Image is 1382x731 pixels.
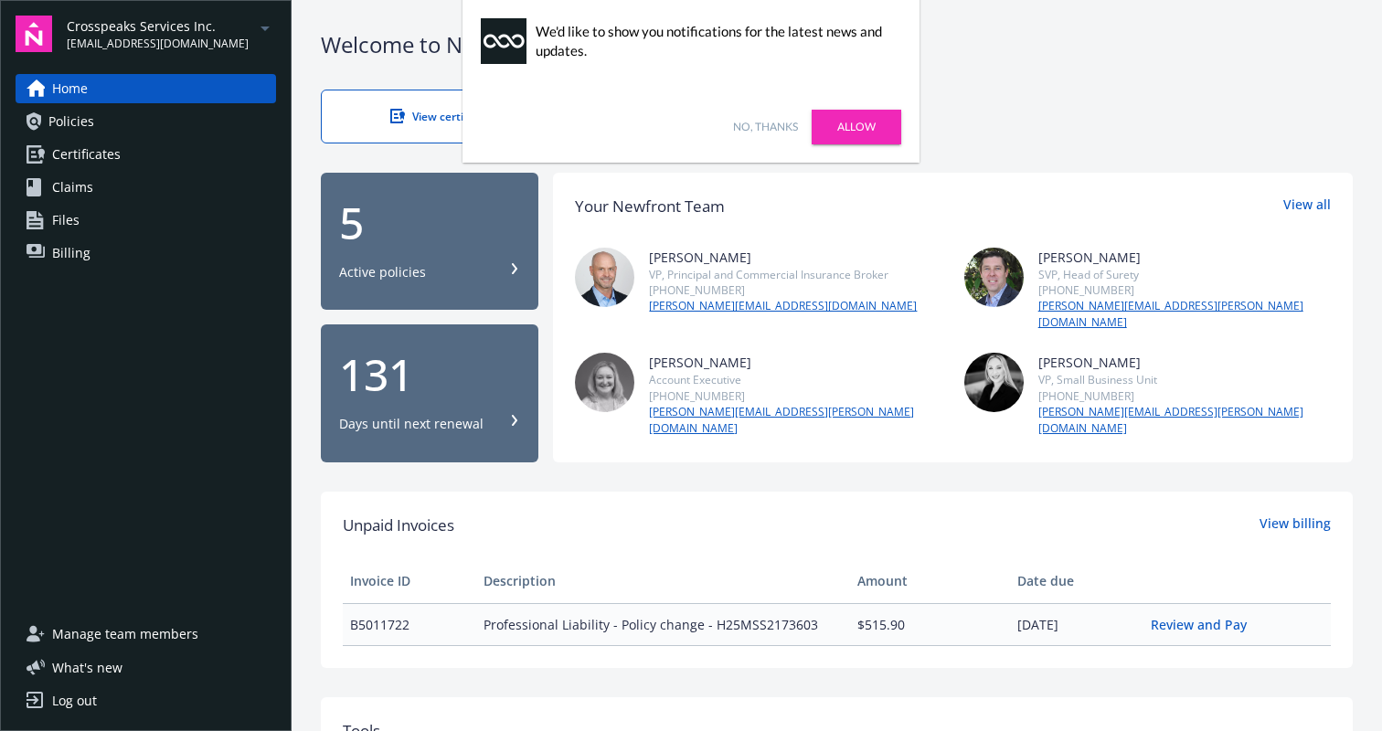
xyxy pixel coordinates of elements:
div: Days until next renewal [339,415,484,433]
button: 131Days until next renewal [321,324,538,462]
span: Billing [52,238,90,268]
div: Account Executive [649,372,941,387]
a: No, thanks [733,119,798,135]
a: View all [1283,195,1331,218]
div: View certificates [358,109,530,124]
div: [PHONE_NUMBER] [649,282,917,298]
div: [PERSON_NAME] [1038,353,1331,372]
a: [PERSON_NAME][EMAIL_ADDRESS][DOMAIN_NAME] [649,298,917,314]
button: Crosspeaks Services Inc.[EMAIL_ADDRESS][DOMAIN_NAME]arrowDropDown [67,16,276,52]
div: 131 [339,353,520,397]
td: [DATE] [1010,603,1143,645]
a: Manage team members [16,620,276,649]
div: Active policies [339,263,426,281]
div: Your Newfront Team [575,195,725,218]
div: VP, Small Business Unit [1038,372,1331,387]
a: Policies [16,107,276,136]
button: What's new [16,658,152,677]
span: Manage team members [52,620,198,649]
a: Certificates [16,140,276,169]
a: Claims [16,173,276,202]
div: SVP, Head of Surety [1038,267,1331,282]
a: [PERSON_NAME][EMAIL_ADDRESS][PERSON_NAME][DOMAIN_NAME] [649,404,941,437]
th: Amount [850,559,1010,603]
a: Review and Pay [1151,616,1261,633]
span: Claims [52,173,93,202]
td: $515.90 [850,603,1010,645]
th: Date due [1010,559,1143,603]
span: What ' s new [52,658,122,677]
a: View billing [1260,514,1331,537]
div: Log out [52,686,97,715]
span: Files [52,206,80,235]
div: [PERSON_NAME] [649,248,917,267]
div: Welcome to Navigator [321,29,1353,60]
a: [PERSON_NAME][EMAIL_ADDRESS][PERSON_NAME][DOMAIN_NAME] [1038,404,1331,437]
img: navigator-logo.svg [16,16,52,52]
div: [PERSON_NAME] [649,353,941,372]
span: Crosspeaks Services Inc. [67,16,249,36]
a: [PERSON_NAME][EMAIL_ADDRESS][PERSON_NAME][DOMAIN_NAME] [1038,298,1331,331]
div: [PERSON_NAME] [1038,248,1331,267]
button: 5Active policies [321,173,538,311]
div: We'd like to show you notifications for the latest news and updates. [536,22,892,60]
a: Files [16,206,276,235]
a: Allow [812,110,901,144]
div: VP, Principal and Commercial Insurance Broker [649,267,917,282]
th: Description [476,559,850,603]
div: [PHONE_NUMBER] [1038,282,1331,298]
a: Billing [16,238,276,268]
span: Certificates [52,140,121,169]
div: [PHONE_NUMBER] [1038,388,1331,404]
span: [EMAIL_ADDRESS][DOMAIN_NAME] [67,36,249,52]
div: 5 [339,201,520,245]
a: Home [16,74,276,103]
th: Invoice ID [343,559,476,603]
img: photo [964,353,1024,412]
span: Home [52,74,88,103]
img: photo [964,248,1024,307]
img: photo [575,248,634,307]
span: Professional Liability - Policy change - H25MSS2173603 [484,615,843,634]
span: Policies [48,107,94,136]
td: B5011722 [343,603,476,645]
a: View certificates [321,90,568,143]
img: photo [575,353,634,412]
span: Unpaid Invoices [343,514,454,537]
div: [PHONE_NUMBER] [649,388,941,404]
a: arrowDropDown [254,16,276,38]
